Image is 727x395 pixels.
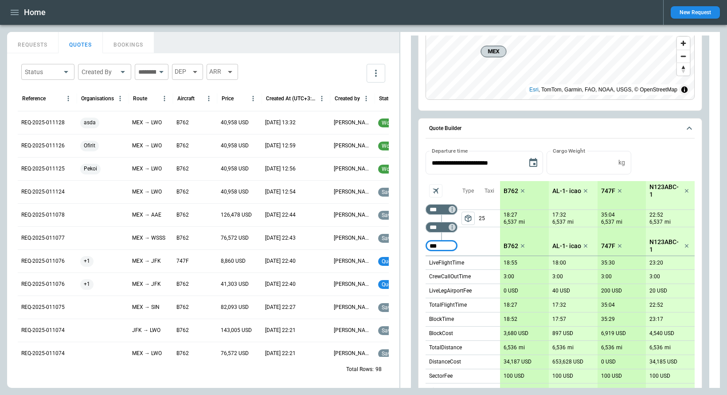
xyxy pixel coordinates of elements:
p: mi [519,218,525,226]
button: Quote Builder [426,118,695,139]
div: DEP [172,64,203,80]
p: 100 USD [552,373,573,379]
p: LiveLegAirportFee [429,287,472,295]
p: 6,537 [601,218,614,226]
p: 82,093 USD [221,304,249,311]
p: 6,537 [504,218,517,226]
p: 22:52 [649,302,663,308]
p: 897 USD [552,330,573,337]
p: 18:52 [504,316,517,323]
p: 747F [601,242,615,250]
p: MEX → JFK [132,257,161,265]
button: Created by column menu [360,92,372,105]
button: QUOTES [59,32,103,53]
button: BOOKINGS [103,32,154,53]
div: Too short [426,241,457,251]
p: mi [567,218,574,226]
p: 20/08/2025 22:44 [265,211,296,219]
div: Status [379,95,394,102]
p: 747F [601,187,615,195]
p: 3:00 [649,273,660,280]
p: MEX → LWO [132,350,162,357]
p: 3:00 [504,273,514,280]
div: Status [25,67,60,76]
p: 76,572 USD [221,234,249,242]
p: 0 USD [601,359,616,365]
span: package_2 [464,214,473,223]
p: N123ABC-1 [649,183,682,198]
p: B762 [504,242,518,250]
span: Pekoi [80,158,101,180]
span: asda [80,111,99,134]
span: saved [380,189,398,195]
p: 80 USD [649,387,667,394]
p: LiveFlightTime [429,259,464,267]
p: B762 [176,280,189,288]
p: 21/08/2025 13:32 [265,119,296,126]
p: TotalFlightTime [429,301,467,309]
p: 747F [176,257,189,265]
p: 6,536 [649,344,663,351]
p: REQ-2025-011125 [21,165,65,173]
p: 22:52 [649,212,663,218]
p: B762 [176,327,189,334]
span: Aircraft selection [429,184,442,197]
p: 3,680 USD [504,330,528,337]
p: mi [664,344,671,352]
p: 653,628 USD [552,359,583,365]
p: 100 USD [504,373,524,379]
p: 21/08/2025 12:56 [265,165,296,173]
span: won [380,166,395,172]
p: Total Rows: [346,366,374,373]
span: Ofirit [80,134,99,157]
p: [PERSON_NAME] Luti [334,211,371,219]
p: BlockTime [429,316,454,323]
p: 3:00 [552,273,563,280]
p: 34,187 USD [504,359,532,365]
p: mi [616,218,622,226]
p: 35:04 [601,212,615,218]
div: Reference [22,95,46,102]
span: quoted [380,258,401,265]
p: [PERSON_NAME] Luti [334,257,371,265]
p: B762 [176,142,189,150]
p: B762 [176,211,189,219]
p: 18:00 [552,260,566,266]
div: Created By [82,67,117,76]
p: 6,536 [552,344,566,351]
p: 200 USD [601,288,622,294]
a: Esri [529,87,539,93]
span: MEX [485,47,503,56]
p: MEX → LWO [132,165,162,173]
p: 35:04 [601,302,615,308]
p: 20 USD [649,288,667,294]
p: REQ-2025-011074 [21,327,65,334]
span: Type of sector [461,212,475,225]
p: 23:20 [649,260,663,266]
p: MEX → LWO [132,142,162,150]
p: B762 [176,304,189,311]
p: 3:00 [601,273,612,280]
p: N123ABC-1 [649,238,682,253]
p: REQ-2025-011078 [21,211,65,219]
p: REQ-2025-011128 [21,119,65,126]
p: 126,478 USD [221,211,252,219]
button: New Request [671,6,720,19]
span: +1 [80,273,94,296]
p: 80 USD [601,387,619,394]
p: 6,537 [552,218,566,226]
p: [PERSON_NAME] Luti [334,304,371,311]
button: Zoom in [677,37,690,50]
p: 6,919 USD [601,330,626,337]
div: Too short [426,204,457,215]
p: 40 USD [552,288,570,294]
span: saved [380,235,398,241]
p: 20/08/2025 22:40 [265,257,296,265]
p: mi [567,344,574,352]
p: REQ-2025-011074 [21,350,65,357]
p: [PERSON_NAME] Luti [334,142,371,150]
p: 18:27 [504,302,517,308]
p: 35:29 [601,316,615,323]
div: Too short [426,222,457,233]
p: 23:17 [649,316,663,323]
